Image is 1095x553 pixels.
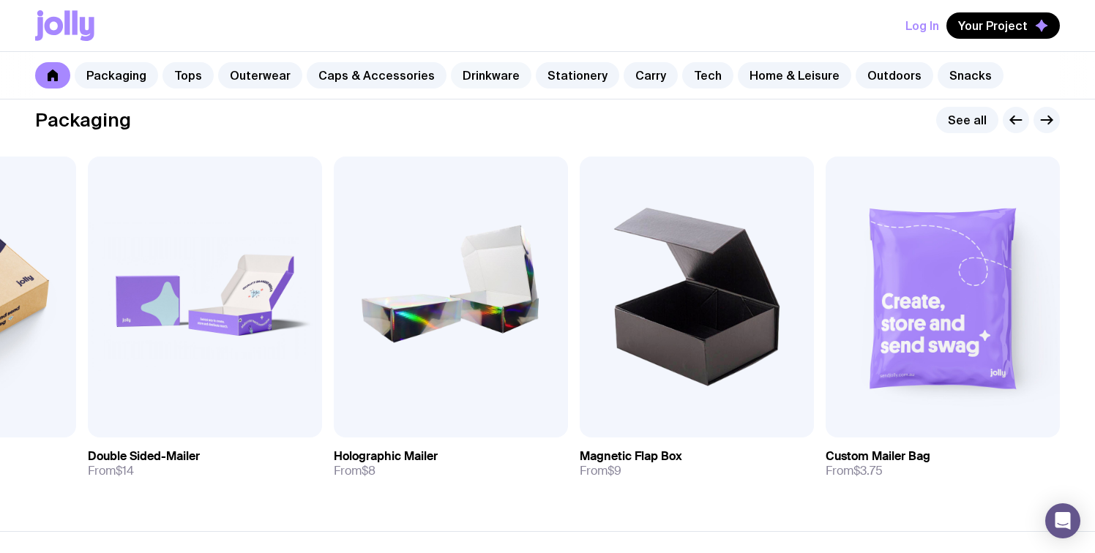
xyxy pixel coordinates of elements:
span: $14 [116,463,134,478]
a: Home & Leisure [738,62,851,89]
a: Packaging [75,62,158,89]
span: From [826,464,883,478]
h3: Magnetic Flap Box [580,449,682,464]
a: Tech [682,62,733,89]
a: Outerwear [218,62,302,89]
a: Carry [624,62,678,89]
a: Custom Mailer BagFrom$3.75 [826,437,1060,490]
a: Tops [162,62,214,89]
h3: Custom Mailer Bag [826,449,930,464]
a: Stationery [536,62,619,89]
h3: Holographic Mailer [334,449,438,464]
span: From [88,464,134,478]
button: Your Project [946,12,1060,39]
a: Double Sided-MailerFrom$14 [88,437,322,490]
a: Outdoors [856,62,933,89]
span: $9 [608,463,621,478]
a: Snacks [938,62,1004,89]
span: From [334,464,375,478]
span: From [580,464,621,478]
div: Open Intercom Messenger [1045,503,1080,538]
h3: Double Sided-Mailer [88,449,200,464]
h2: Packaging [35,109,131,131]
a: See all [936,107,998,133]
span: $3.75 [853,463,883,478]
span: Your Project [958,18,1028,33]
span: $8 [362,463,375,478]
a: Holographic MailerFrom$8 [334,437,568,490]
a: Caps & Accessories [307,62,446,89]
a: Magnetic Flap BoxFrom$9 [580,437,814,490]
button: Log In [905,12,939,39]
a: Drinkware [451,62,531,89]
